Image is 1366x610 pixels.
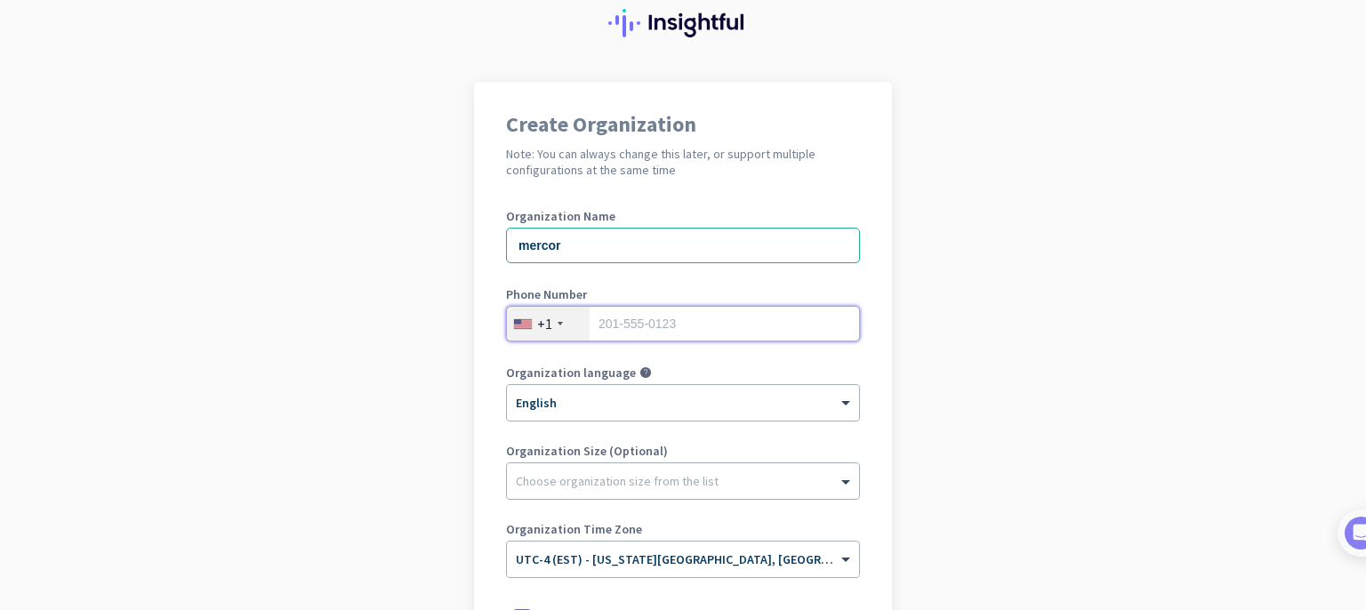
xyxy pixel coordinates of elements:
[639,366,652,379] i: help
[506,210,860,222] label: Organization Name
[608,9,758,37] img: Insightful
[506,366,636,379] label: Organization language
[537,315,552,333] div: +1
[506,306,860,341] input: 201-555-0123
[506,523,860,535] label: Organization Time Zone
[506,114,860,135] h1: Create Organization
[506,228,860,263] input: What is the name of your organization?
[506,146,860,178] h2: Note: You can always change this later, or support multiple configurations at the same time
[506,445,860,457] label: Organization Size (Optional)
[506,288,860,301] label: Phone Number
